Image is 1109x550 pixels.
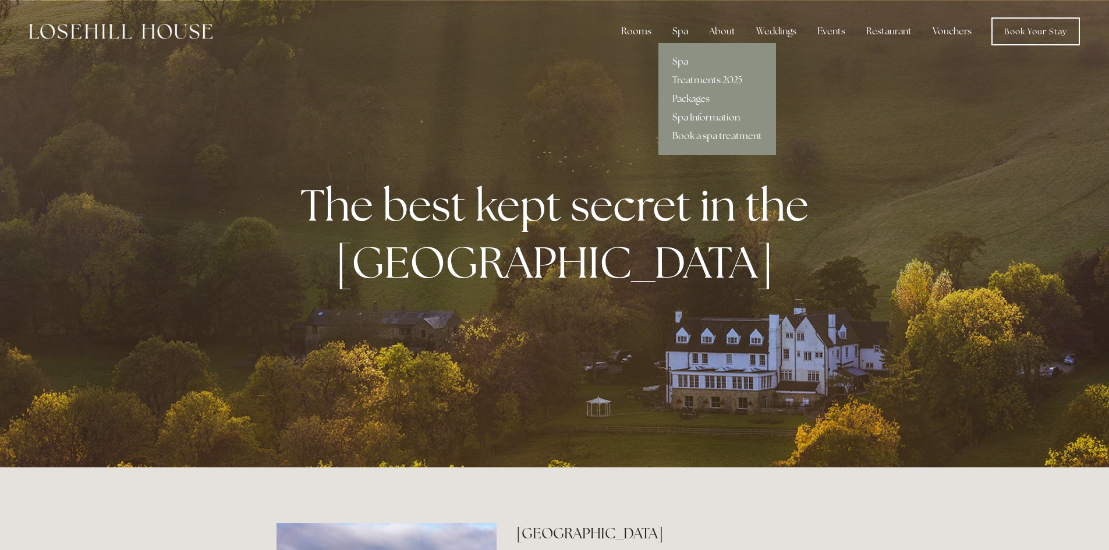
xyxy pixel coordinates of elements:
[658,90,776,108] a: Packages
[747,20,806,43] div: Weddings
[658,108,776,127] a: Spa Information
[923,20,981,43] a: Vouchers
[808,20,855,43] div: Events
[663,20,697,43] div: Spa
[516,523,832,544] h2: [GEOGRAPHIC_DATA]
[658,127,776,146] a: Book a spa treatment
[700,20,745,43] div: About
[991,17,1080,45] a: Book Your Stay
[300,176,818,290] strong: The best kept secret in the [GEOGRAPHIC_DATA]
[612,20,661,43] div: Rooms
[857,20,921,43] div: Restaurant
[658,52,776,71] a: Spa
[29,24,212,39] img: Losehill House
[658,71,776,90] a: Treatments 2025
